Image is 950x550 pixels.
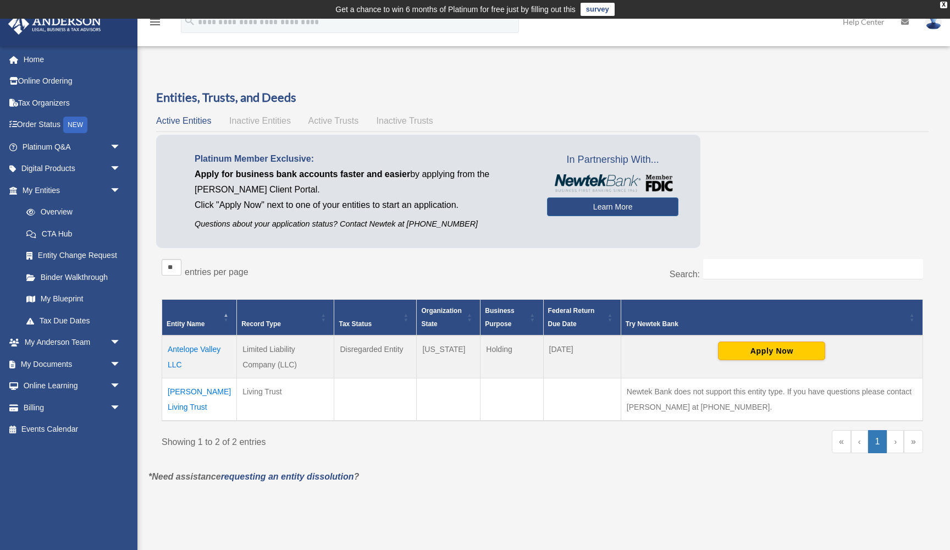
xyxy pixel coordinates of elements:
[868,430,887,453] a: 1
[480,300,543,336] th: Business Purpose: Activate to sort
[162,335,237,378] td: Antelope Valley LLC
[110,136,132,158] span: arrow_drop_down
[237,335,334,378] td: Limited Liability Company (LLC)
[15,223,132,245] a: CTA Hub
[221,472,354,481] a: requesting an entity dissolution
[15,310,132,332] a: Tax Due Dates
[162,430,534,450] div: Showing 1 to 2 of 2 entries
[417,300,480,336] th: Organization State: Activate to sort
[548,307,595,328] span: Federal Return Due Date
[195,217,531,231] p: Questions about your application status? Contact Newtek at [PHONE_NUMBER]
[15,266,132,288] a: Binder Walkthrough
[241,320,281,328] span: Record Type
[8,48,137,70] a: Home
[237,300,334,336] th: Record Type: Activate to sort
[904,430,923,453] a: Last
[229,116,291,125] span: Inactive Entities
[63,117,87,133] div: NEW
[887,430,904,453] a: Next
[8,397,137,419] a: Billingarrow_drop_down
[185,267,248,277] label: entries per page
[195,167,531,197] p: by applying from the [PERSON_NAME] Client Portal.
[15,288,132,310] a: My Blueprint
[156,89,929,106] h3: Entities, Trusts, and Deeds
[8,419,137,441] a: Events Calendar
[832,430,851,453] a: First
[547,197,678,216] a: Learn More
[670,269,700,279] label: Search:
[8,375,137,397] a: Online Learningarrow_drop_down
[940,2,947,8] div: close
[339,320,372,328] span: Tax Status
[15,245,132,267] a: Entity Change Request
[851,430,868,453] a: Previous
[167,320,205,328] span: Entity Name
[334,335,417,378] td: Disregarded Entity
[8,70,137,92] a: Online Ordering
[162,378,237,421] td: [PERSON_NAME] Living Trust
[8,179,132,201] a: My Entitiesarrow_drop_down
[8,332,137,354] a: My Anderson Teamarrow_drop_down
[553,174,673,192] img: NewtekBankLogoSM.png
[195,197,531,213] p: Click "Apply Now" next to one of your entities to start an application.
[110,353,132,376] span: arrow_drop_down
[110,375,132,398] span: arrow_drop_down
[195,169,410,179] span: Apply for business bank accounts faster and easier
[195,151,531,167] p: Platinum Member Exclusive:
[110,158,132,180] span: arrow_drop_down
[621,378,923,421] td: Newtek Bank does not support this entity type. If you have questions please contact [PERSON_NAME]...
[485,307,514,328] span: Business Purpose
[581,3,615,16] a: survey
[148,15,162,29] i: menu
[334,300,417,336] th: Tax Status: Activate to sort
[8,353,137,375] a: My Documentsarrow_drop_down
[718,342,825,360] button: Apply Now
[626,317,906,331] div: Try Newtek Bank
[480,335,543,378] td: Holding
[162,300,237,336] th: Entity Name: Activate to invert sorting
[8,114,137,136] a: Order StatusNEW
[5,13,104,35] img: Anderson Advisors Platinum Portal
[925,14,942,30] img: User Pic
[8,92,137,114] a: Tax Organizers
[335,3,576,16] div: Get a chance to win 6 months of Platinum for free just by filling out this
[15,201,126,223] a: Overview
[421,307,461,328] span: Organization State
[237,378,334,421] td: Living Trust
[148,472,359,481] em: *Need assistance ?
[543,335,621,378] td: [DATE]
[308,116,359,125] span: Active Trusts
[543,300,621,336] th: Federal Return Due Date: Activate to sort
[621,300,923,336] th: Try Newtek Bank : Activate to sort
[417,335,480,378] td: [US_STATE]
[110,397,132,419] span: arrow_drop_down
[8,136,137,158] a: Platinum Q&Aarrow_drop_down
[547,151,678,169] span: In Partnership With...
[184,15,196,27] i: search
[110,332,132,354] span: arrow_drop_down
[156,116,211,125] span: Active Entities
[377,116,433,125] span: Inactive Trusts
[110,179,132,202] span: arrow_drop_down
[8,158,137,180] a: Digital Productsarrow_drop_down
[148,19,162,29] a: menu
